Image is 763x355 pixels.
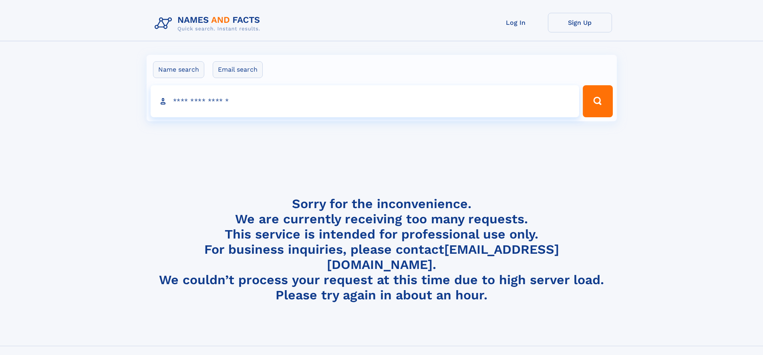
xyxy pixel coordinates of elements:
[213,61,263,78] label: Email search
[151,85,580,117] input: search input
[327,242,559,272] a: [EMAIL_ADDRESS][DOMAIN_NAME]
[153,61,204,78] label: Name search
[151,13,267,34] img: Logo Names and Facts
[484,13,548,32] a: Log In
[583,85,612,117] button: Search Button
[548,13,612,32] a: Sign Up
[151,196,612,303] h4: Sorry for the inconvenience. We are currently receiving too many requests. This service is intend...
